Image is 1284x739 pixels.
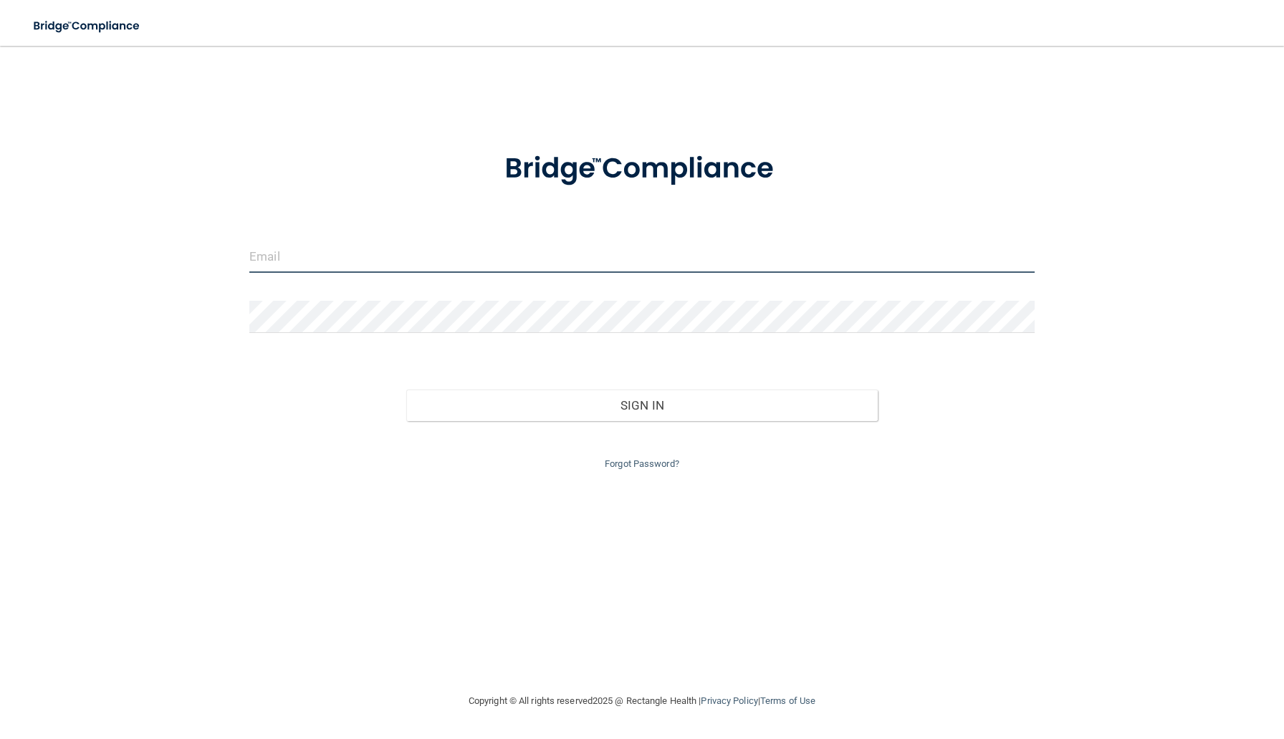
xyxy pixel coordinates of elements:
[760,695,815,706] a: Terms of Use
[701,695,757,706] a: Privacy Policy
[475,132,809,206] img: bridge_compliance_login_screen.278c3ca4.svg
[406,390,877,421] button: Sign In
[21,11,153,41] img: bridge_compliance_login_screen.278c3ca4.svg
[1036,637,1267,695] iframe: Drift Widget Chat Controller
[605,458,679,469] a: Forgot Password?
[380,678,904,724] div: Copyright © All rights reserved 2025 @ Rectangle Health | |
[249,241,1035,273] input: Email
